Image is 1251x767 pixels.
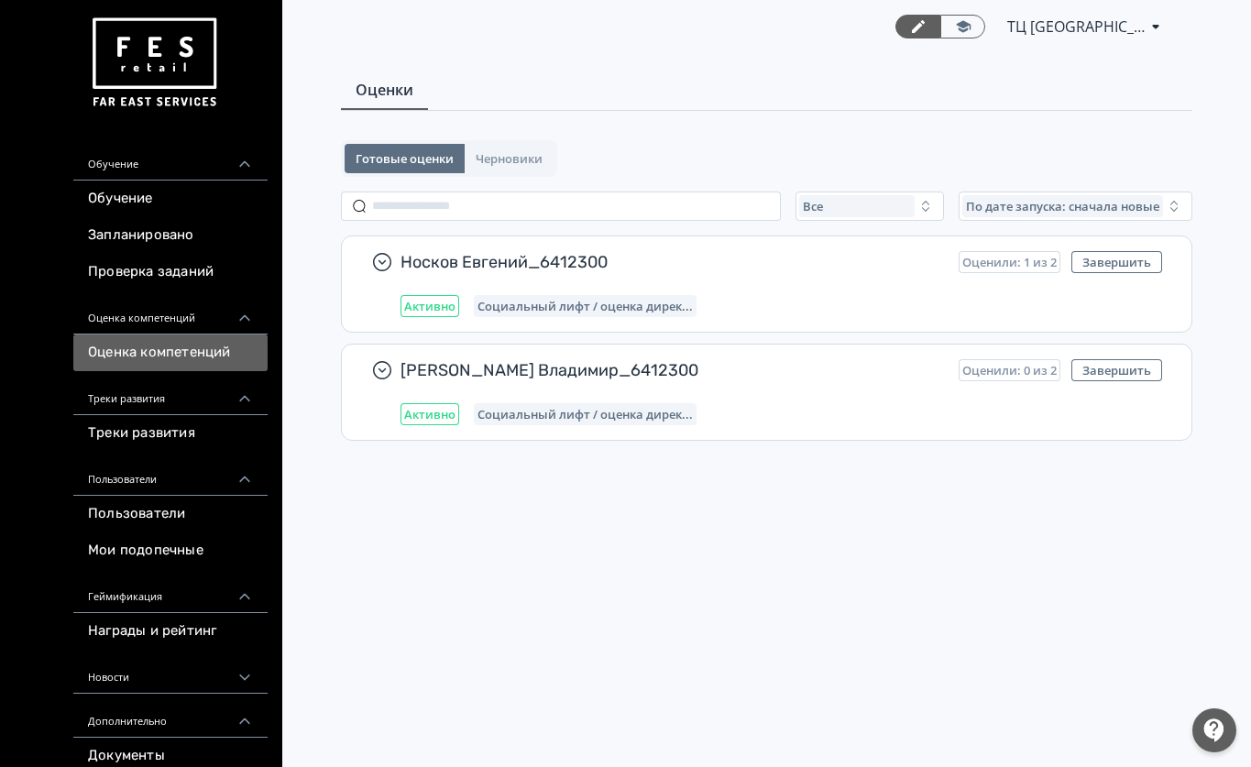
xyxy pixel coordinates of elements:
div: Пользователи [73,452,268,496]
a: Переключиться в режим ученика [940,15,985,38]
div: Дополнительно [73,694,268,738]
button: Завершить [1071,359,1162,381]
a: Оценка компетенций [73,334,268,371]
a: Запланировано [73,217,268,254]
span: По дате запуска: сначала новые [966,199,1159,214]
span: Носков Евгений_6412300 [401,251,944,273]
span: [PERSON_NAME] Владимир_6412300 [401,359,944,381]
span: Оценки [356,79,413,101]
span: Черновики [476,151,543,166]
span: Активно [404,407,455,422]
div: Новости [73,650,268,694]
div: Оценка компетенций [73,290,268,334]
span: Готовые оценки [356,151,454,166]
button: Готовые оценки [345,144,465,173]
span: Все [803,199,823,214]
button: Завершить [1071,251,1162,273]
a: Треки развития [73,415,268,452]
a: Мои подопечные [73,532,268,569]
button: По дате запуска: сначала новые [959,192,1192,221]
a: Обучение [73,181,268,217]
span: Оценили: 1 из 2 [962,255,1057,269]
span: Активно [404,299,455,313]
span: Социальный лифт / оценка директора магазина [477,407,693,422]
a: Проверка заданий [73,254,268,290]
span: Социальный лифт / оценка директора магазина [477,299,693,313]
span: ТЦ Рио Белгород СИН 6412300 [1007,16,1145,38]
a: Награды и рейтинг [73,613,268,650]
img: https://files.teachbase.ru/system/account/57463/logo/medium-936fc5084dd2c598f50a98b9cbe0469a.png [88,11,220,115]
span: Оценили: 0 из 2 [962,363,1057,378]
a: Пользователи [73,496,268,532]
button: Все [796,192,944,221]
div: Треки развития [73,371,268,415]
div: Геймификация [73,569,268,613]
button: Черновики [465,144,554,173]
div: Обучение [73,137,268,181]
